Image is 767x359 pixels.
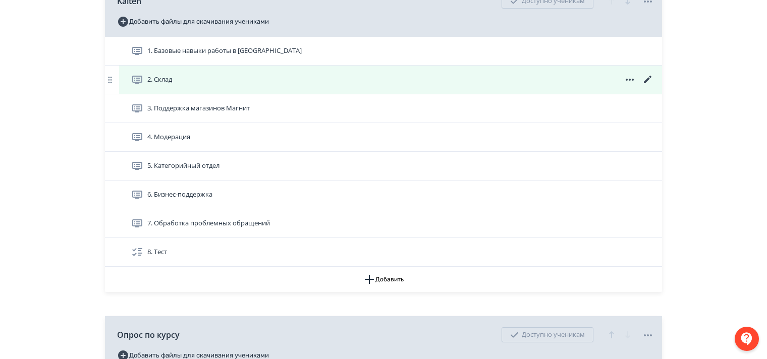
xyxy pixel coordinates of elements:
[117,14,269,30] button: Добавить файлы для скачивания учениками
[105,267,662,292] button: Добавить
[105,37,662,66] div: 1. Базовые навыки работы в [GEOGRAPHIC_DATA]
[147,218,270,228] span: 7. Обработка проблемных обращений
[105,238,662,267] div: 8. Тест
[147,190,212,200] span: 6. Бизнес-поддержка
[147,75,172,85] span: 2. Склад
[117,329,180,341] span: Опрос по курсу
[147,247,167,257] span: 8. Тест
[147,103,250,113] span: 3. Поддержка магазинов Магнит
[105,152,662,181] div: 5. Категорийный отдел
[105,123,662,152] div: 4. Модерация
[147,132,190,142] span: 4. Модерация
[147,161,220,171] span: 5. Категорийный отдел
[147,46,302,56] span: 1. Базовые навыки работы в Kaiten
[105,181,662,209] div: 6. Бизнес-поддержка
[105,209,662,238] div: 7. Обработка проблемных обращений
[105,94,662,123] div: 3. Поддержка магазинов Магнит
[502,327,593,342] div: Доступно ученикам
[105,66,662,94] div: 2. Склад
